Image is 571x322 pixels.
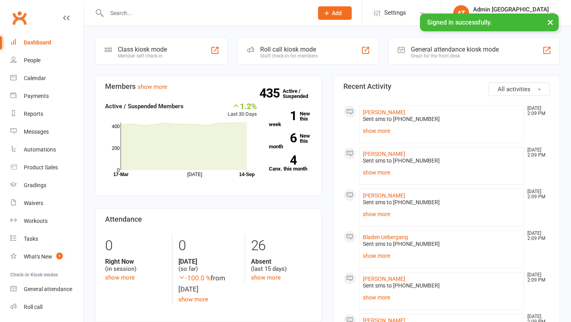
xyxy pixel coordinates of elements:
[178,234,239,258] div: 0
[178,258,239,273] div: (so far)
[269,155,312,171] a: 4Canx. this month
[543,13,558,31] button: ×
[251,258,312,273] div: (last 15 days)
[251,258,312,265] strong: Absent
[363,167,520,178] a: show more
[24,75,46,81] div: Calendar
[10,52,84,69] a: People
[363,157,440,164] span: Sent sms to [PHONE_NUMBER]
[104,8,308,19] input: Search...
[24,39,51,46] div: Dashboard
[10,194,84,212] a: Waivers
[24,200,43,206] div: Waivers
[453,5,469,21] div: AT
[498,86,531,93] span: All activities
[105,274,135,281] a: show more
[24,304,42,310] div: Roll call
[10,141,84,159] a: Automations
[363,192,405,199] a: [PERSON_NAME]
[105,234,166,258] div: 0
[178,258,239,265] strong: [DATE]
[105,215,312,223] h3: Attendance
[118,53,167,59] div: Member self check-in
[269,132,297,144] strong: 6
[283,82,318,105] a: 435Active / Suspended
[363,276,405,282] a: [PERSON_NAME]
[473,13,549,20] div: Team [PERSON_NAME] Lakes
[105,258,166,273] div: (in session)
[24,128,49,135] div: Messages
[363,241,440,247] span: Sent sms to [PHONE_NUMBER]
[228,102,257,119] div: Last 30 Days
[10,280,84,298] a: General attendance kiosk mode
[10,8,29,28] a: Clubworx
[523,189,550,199] time: [DATE] 2:09 PM
[138,83,167,90] a: show more
[10,176,84,194] a: Gradings
[411,46,499,53] div: General attendance kiosk mode
[363,125,520,136] a: show more
[363,250,520,261] a: show more
[10,159,84,176] a: Product Sales
[523,106,550,116] time: [DATE] 2:09 PM
[118,46,167,53] div: Class kiosk mode
[363,292,520,303] a: show more
[105,103,184,110] strong: Active / Suspended Members
[363,109,405,115] a: [PERSON_NAME]
[56,253,63,259] span: 1
[10,87,84,105] a: Payments
[178,273,239,294] div: from [DATE]
[489,82,550,96] button: All activities
[24,182,46,188] div: Gradings
[24,146,56,153] div: Automations
[523,272,550,283] time: [DATE] 2:09 PM
[332,10,342,16] span: Add
[363,199,440,205] span: Sent sms to [PHONE_NUMBER]
[427,19,492,26] span: Signed in successfully.
[24,218,48,224] div: Workouts
[363,282,440,289] span: Sent sms to [PHONE_NUMBER]
[24,57,40,63] div: People
[363,234,408,240] a: Bladen Uebergang
[10,69,84,87] a: Calendar
[105,82,312,90] h3: Members
[363,209,520,220] a: show more
[269,154,297,166] strong: 4
[384,4,406,22] span: Settings
[523,231,550,241] time: [DATE] 2:09 PM
[251,274,281,281] a: show more
[251,234,312,258] div: 26
[269,110,297,122] strong: 1
[260,46,318,53] div: Roll call kiosk mode
[105,258,166,265] strong: Right Now
[228,102,257,110] div: 1.2%
[318,6,352,20] button: Add
[10,298,84,316] a: Roll call
[24,111,43,117] div: Reports
[363,116,440,122] span: Sent sms to [PHONE_NUMBER]
[10,105,84,123] a: Reports
[343,82,550,90] h3: Recent Activity
[10,123,84,141] a: Messages
[260,53,318,59] div: Staff check-in for members
[24,164,58,171] div: Product Sales
[363,151,405,157] a: [PERSON_NAME]
[178,296,208,303] a: show more
[10,230,84,248] a: Tasks
[473,6,549,13] div: Admin [GEOGRAPHIC_DATA]
[178,274,211,282] span: -100.0 %
[523,148,550,158] time: [DATE] 2:09 PM
[24,93,49,99] div: Payments
[10,34,84,52] a: Dashboard
[269,111,312,127] a: 1New this week
[259,87,283,99] strong: 435
[269,133,312,149] a: 6New this month
[24,253,52,260] div: What's New
[24,286,72,292] div: General attendance
[10,212,84,230] a: Workouts
[411,53,499,59] div: Great for the front desk
[10,248,84,266] a: What's New1
[24,236,38,242] div: Tasks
